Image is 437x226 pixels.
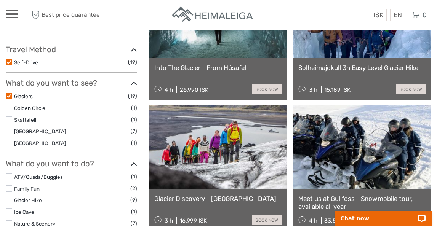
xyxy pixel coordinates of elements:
[14,117,36,123] a: Skaftafell
[14,105,45,111] a: Golden Circle
[165,86,173,93] span: 4 h
[14,197,42,203] a: Glacier Hike
[6,159,137,168] h3: What do you want to do?
[131,207,137,216] span: (1)
[130,196,137,204] span: (9)
[14,128,66,134] a: [GEOGRAPHIC_DATA]
[14,140,66,146] a: [GEOGRAPHIC_DATA]
[324,86,351,93] div: 15.189 ISK
[128,58,137,67] span: (19)
[128,92,137,100] span: (19)
[180,217,207,224] div: 16.999 ISK
[298,195,426,210] a: Meet us at Gullfoss - Snowmobile tour, available all year
[180,86,208,93] div: 26.990 ISK
[252,215,282,225] a: book now
[309,217,317,224] span: 4 h
[130,184,137,193] span: (2)
[330,202,437,226] iframe: LiveChat chat widget
[14,59,38,65] a: Self-Drive
[154,195,282,202] a: Glacier Discovery - [GEOGRAPHIC_DATA]
[421,11,428,19] span: 0
[309,86,317,93] span: 3 h
[6,45,137,54] h3: Travel Method
[14,93,33,99] a: Glaciers
[14,209,34,215] a: Ice Cave
[131,127,137,135] span: (7)
[131,115,137,124] span: (1)
[14,174,63,180] a: ATV/Quads/Buggies
[390,9,405,21] div: EN
[171,6,255,24] img: Apartments in Reykjavik
[131,103,137,112] span: (1)
[30,9,112,21] span: Best price guarantee
[252,84,282,94] a: book now
[396,84,426,94] a: book now
[14,186,40,192] a: Family Fun
[6,78,137,88] h3: What do you want to see?
[324,217,354,224] div: 33.500 ISK
[298,64,426,72] a: Solheimajokull 3h Easy Level Glacier Hike
[165,217,173,224] span: 3 h
[154,64,282,72] a: Into The Glacier - From Húsafell
[131,172,137,181] span: (1)
[131,138,137,147] span: (1)
[373,11,383,19] span: ISK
